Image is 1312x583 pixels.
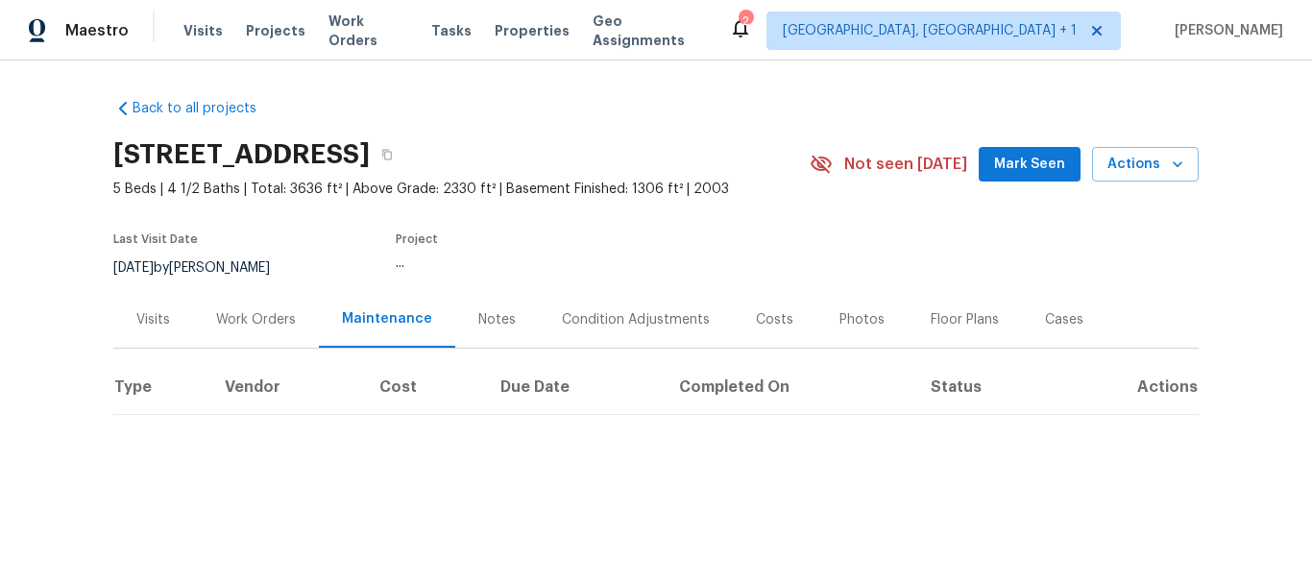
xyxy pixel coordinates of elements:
span: Tasks [431,24,472,37]
div: Visits [136,310,170,329]
th: Actions [1061,360,1199,414]
button: Mark Seen [979,147,1081,182]
a: Back to all projects [113,99,298,118]
span: 5 Beds | 4 1/2 Baths | Total: 3636 ft² | Above Grade: 2330 ft² | Basement Finished: 1306 ft² | 2003 [113,180,810,199]
th: Vendor [209,360,364,414]
div: Maintenance [342,309,432,328]
th: Completed On [664,360,915,414]
div: 2 [739,12,752,31]
span: Not seen [DATE] [844,155,967,174]
span: Maestro [65,21,129,40]
th: Due Date [485,360,664,414]
div: Cases [1045,310,1083,329]
span: Work Orders [328,12,408,50]
div: ... [396,256,765,270]
button: Actions [1092,147,1199,182]
div: Costs [756,310,793,329]
span: [PERSON_NAME] [1167,21,1283,40]
span: Last Visit Date [113,233,198,245]
h2: [STREET_ADDRESS] [113,145,370,164]
span: Project [396,233,438,245]
div: Condition Adjustments [562,310,710,329]
button: Copy Address [370,137,404,172]
div: Notes [478,310,516,329]
div: Photos [839,310,885,329]
span: [DATE] [113,261,154,275]
th: Type [113,360,209,414]
span: Actions [1107,153,1183,177]
span: Properties [495,21,570,40]
span: Projects [246,21,305,40]
div: Floor Plans [931,310,999,329]
div: Work Orders [216,310,296,329]
span: Mark Seen [994,153,1065,177]
th: Cost [364,360,486,414]
span: [GEOGRAPHIC_DATA], [GEOGRAPHIC_DATA] + 1 [783,21,1077,40]
span: Geo Assignments [593,12,706,50]
div: by [PERSON_NAME] [113,256,293,279]
span: Visits [183,21,223,40]
th: Status [915,360,1061,414]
